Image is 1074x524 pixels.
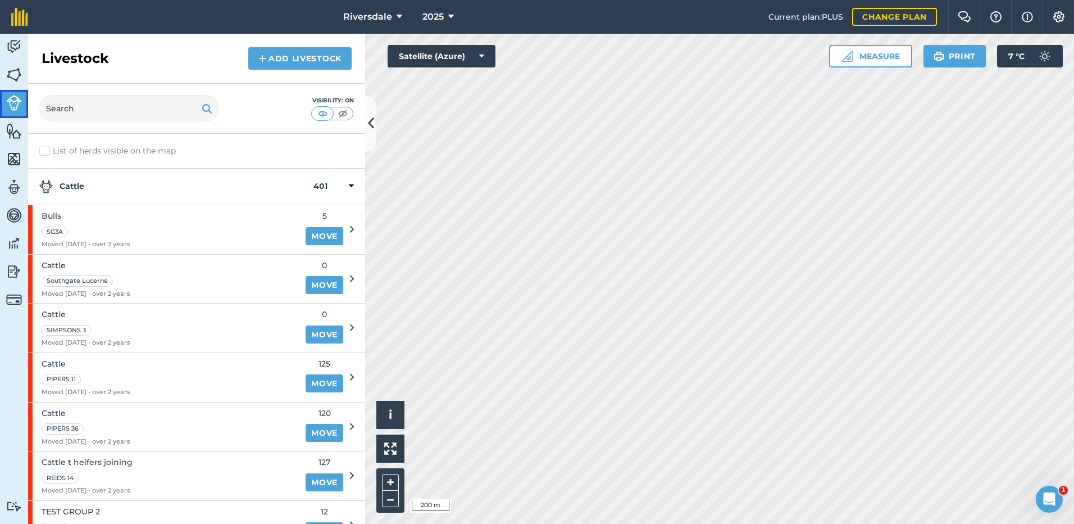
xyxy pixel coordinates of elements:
[42,325,91,336] div: SIMPSONS 3
[42,227,68,238] div: SG3A
[306,259,343,272] span: 0
[39,180,53,193] img: svg+xml;base64,PD94bWwgdmVyc2lvbj0iMS4wIiBlbmNvZGluZz0idXRmLTgiPz4KPCEtLSBHZW5lcmF0b3I6IEFkb2JlIE...
[42,456,133,468] span: Cattle t heifers joining
[841,51,853,62] img: Ruler icon
[306,473,343,491] a: Move
[1008,45,1025,67] span: 7 ° C
[934,49,944,63] img: svg+xml;base64,PHN2ZyB4bWxucz0iaHR0cDovL3d3dy53My5vcmcvMjAwMC9zdmciIHdpZHRoPSIxOSIgaGVpZ2h0PSIyNC...
[42,289,130,299] span: Moved [DATE] - over 2 years
[306,358,343,370] span: 125
[376,401,404,429] button: i
[306,210,343,222] span: 5
[6,95,22,111] img: svg+xml;base64,PD94bWwgdmVyc2lvbj0iMS4wIiBlbmNvZGluZz0idXRmLTgiPz4KPCEtLSBHZW5lcmF0b3I6IEFkb2JlIE...
[258,52,266,65] img: svg+xml;base64,PHN2ZyB4bWxucz0iaHR0cDovL3d3dy53My5vcmcvMjAwMC9zdmciIHdpZHRoPSIxNCIgaGVpZ2h0PSIyNC...
[39,95,219,122] input: Search
[42,423,84,435] div: PIPERS 36
[42,338,130,348] span: Moved [DATE] - over 2 years
[306,456,343,468] span: 127
[1034,45,1056,67] img: svg+xml;base64,PD94bWwgdmVyc2lvbj0iMS4wIiBlbmNvZGluZz0idXRmLTgiPz4KPCEtLSBHZW5lcmF0b3I6IEFkb2JlIE...
[248,47,352,70] a: Add Livestock
[923,45,986,67] button: Print
[28,451,299,500] a: Cattle t heifers joiningREIDS 14Moved [DATE] - over 2 years
[306,227,343,245] a: Move
[42,240,130,250] span: Moved [DATE] - over 2 years
[382,491,399,507] button: –
[989,11,1003,22] img: A question mark icon
[42,358,130,370] span: Cattle
[388,45,495,67] button: Satellite (Azure)
[1022,10,1033,24] img: svg+xml;base64,PHN2ZyB4bWxucz0iaHR0cDovL3d3dy53My5vcmcvMjAwMC9zdmciIHdpZHRoPSIxNyIgaGVpZ2h0PSIxNy...
[42,407,130,419] span: Cattle
[306,407,343,419] span: 120
[42,308,130,320] span: Cattle
[6,179,22,196] img: svg+xml;base64,PD94bWwgdmVyc2lvbj0iMS4wIiBlbmNvZGluZz0idXRmLTgiPz4KPCEtLSBHZW5lcmF0b3I6IEFkb2JlIE...
[28,304,299,353] a: CattleSIMPSONS 3Moved [DATE] - over 2 years
[829,45,912,67] button: Measure
[6,263,22,280] img: svg+xml;base64,PD94bWwgdmVyc2lvbj0iMS4wIiBlbmNvZGluZz0idXRmLTgiPz4KPCEtLSBHZW5lcmF0b3I6IEFkb2JlIE...
[28,403,299,451] a: CattlePIPERS 36Moved [DATE] - over 2 years
[6,501,22,512] img: svg+xml;base64,PD94bWwgdmVyc2lvbj0iMS4wIiBlbmNvZGluZz0idXRmLTgiPz4KPCEtLSBHZW5lcmF0b3I6IEFkb2JlIE...
[6,235,22,252] img: svg+xml;base64,PD94bWwgdmVyc2lvbj0iMS4wIiBlbmNvZGluZz0idXRmLTgiPz4KPCEtLSBHZW5lcmF0b3I6IEFkb2JlIE...
[42,259,130,272] span: Cattle
[852,8,937,26] a: Change plan
[1059,486,1068,495] span: 1
[382,474,399,491] button: +
[6,151,22,168] img: svg+xml;base64,PHN2ZyB4bWxucz0iaHR0cDovL3d3dy53My5vcmcvMjAwMC9zdmciIHdpZHRoPSI1NiIgaGVpZ2h0PSI2MC...
[313,180,327,193] strong: 401
[42,387,130,397] span: Moved [DATE] - over 2 years
[306,326,343,344] a: Move
[343,10,392,24] span: Riversdale
[28,205,299,254] a: BullsSG3AMoved [DATE] - over 2 years
[39,145,354,157] label: List of herds visible on the map
[958,11,971,22] img: Two speech bubbles overlapping with the left bubble in the forefront
[384,442,397,455] img: Four arrows, one pointing top left, one top right, one bottom right and the last bottom left
[42,275,113,287] div: Southgate Lucerne
[42,374,81,385] div: PIPERS 11
[42,437,130,447] span: Moved [DATE] - over 2 years
[306,276,343,294] a: Move
[311,96,354,105] div: Visibility: On
[6,38,22,55] img: svg+xml;base64,PD94bWwgdmVyc2lvbj0iMS4wIiBlbmNvZGluZz0idXRmLTgiPz4KPCEtLSBHZW5lcmF0b3I6IEFkb2JlIE...
[1036,486,1063,513] iframe: Intercom live chat
[42,473,79,484] div: REIDS 14
[42,210,130,222] span: Bulls
[306,424,343,442] a: Move
[6,292,22,308] img: svg+xml;base64,PD94bWwgdmVyc2lvbj0iMS4wIiBlbmNvZGluZz0idXRmLTgiPz4KPCEtLSBHZW5lcmF0b3I6IEFkb2JlIE...
[42,49,109,67] h2: Livestock
[997,45,1063,67] button: 7 °C
[422,10,444,24] span: 2025
[389,408,392,422] span: i
[42,486,133,496] span: Moved [DATE] - over 2 years
[28,255,299,304] a: CattleSouthgate LucerneMoved [DATE] - over 2 years
[306,308,343,320] span: 0
[336,108,350,119] img: svg+xml;base64,PHN2ZyB4bWxucz0iaHR0cDovL3d3dy53My5vcmcvMjAwMC9zdmciIHdpZHRoPSI1MCIgaGVpZ2h0PSI0MC...
[316,108,330,119] img: svg+xml;base64,PHN2ZyB4bWxucz0iaHR0cDovL3d3dy53My5vcmcvMjAwMC9zdmciIHdpZHRoPSI1MCIgaGVpZ2h0PSI0MC...
[202,102,212,115] img: svg+xml;base64,PHN2ZyB4bWxucz0iaHR0cDovL3d3dy53My5vcmcvMjAwMC9zdmciIHdpZHRoPSIxOSIgaGVpZ2h0PSIyNC...
[42,505,130,518] span: TEST GROUP 2
[306,505,343,518] span: 12
[6,207,22,224] img: svg+xml;base64,PD94bWwgdmVyc2lvbj0iMS4wIiBlbmNvZGluZz0idXRmLTgiPz4KPCEtLSBHZW5lcmF0b3I6IEFkb2JlIE...
[306,374,343,392] a: Move
[28,353,299,402] a: CattlePIPERS 11Moved [DATE] - over 2 years
[11,8,28,26] img: fieldmargin Logo
[768,11,843,23] span: Current plan : PLUS
[1052,11,1066,22] img: A cog icon
[39,180,313,193] strong: Cattle
[6,66,22,83] img: svg+xml;base64,PHN2ZyB4bWxucz0iaHR0cDovL3d3dy53My5vcmcvMjAwMC9zdmciIHdpZHRoPSI1NiIgaGVpZ2h0PSI2MC...
[6,123,22,139] img: svg+xml;base64,PHN2ZyB4bWxucz0iaHR0cDovL3d3dy53My5vcmcvMjAwMC9zdmciIHdpZHRoPSI1NiIgaGVpZ2h0PSI2MC...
